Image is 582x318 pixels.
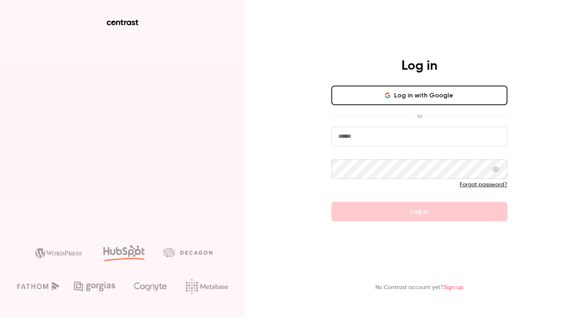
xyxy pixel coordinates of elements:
span: or [413,112,426,120]
h4: Log in [401,58,437,74]
button: Log in with Google [331,86,507,105]
a: Sign up [443,285,463,290]
img: decagon [163,248,212,257]
a: Forgot password? [460,182,507,188]
p: No Contrast account yet? [375,283,463,292]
